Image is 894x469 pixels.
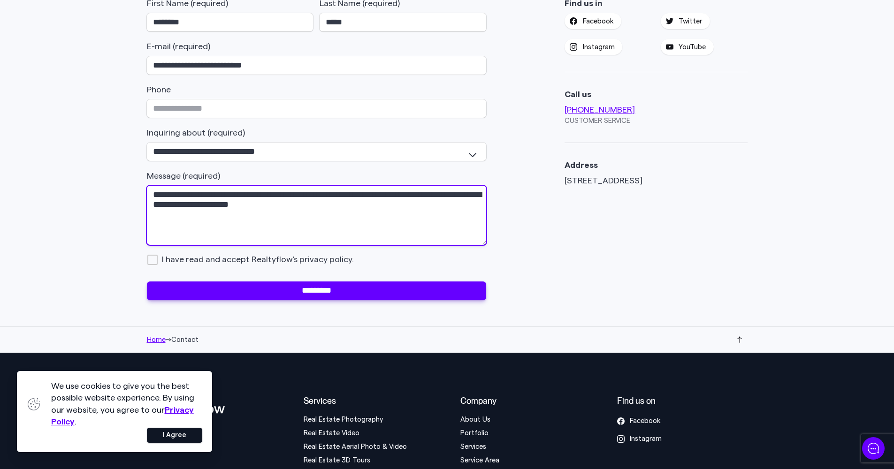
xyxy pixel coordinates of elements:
span: Company [460,396,497,406]
a: Services [460,443,486,450]
h1: How can we help... [14,57,174,72]
span: Facebook [630,417,661,425]
iframe: gist-messenger-bubble-iframe [862,437,885,460]
img: Company Logo [14,15,29,30]
p: Call us [565,89,747,99]
a: Privacy Policy [51,406,194,426]
span: YouTube [679,43,706,52]
span: Facebook [583,17,614,26]
span: Find us on [617,396,656,406]
a: Real Estate Photography [304,416,383,423]
address: [STREET_ADDRESS] [565,175,747,186]
span: We run on Gist [78,328,119,334]
span: Twitter [679,17,702,26]
span: New conversation [61,142,113,149]
span: I have read and accept Realtyflow's privacy policy. [147,254,354,265]
a: Service Area [460,457,499,464]
a: Instagram [617,435,695,443]
a: Portfolio [460,430,489,437]
button: I Agree [147,428,202,443]
a: Twitter [661,13,710,30]
span: Contact [171,336,199,343]
a: Instagram [565,39,622,55]
label: Phone [147,84,171,95]
a: Home [147,336,166,343]
a: About Us [460,416,490,423]
label: Message (required) [147,171,220,181]
button: New conversation [15,136,173,155]
a: YouTube [661,39,714,55]
a: [PHONE_NUMBER] [565,106,635,114]
p: Address [565,160,747,170]
label: E-mail (required) [147,41,210,52]
span: Services [304,396,336,406]
span: Instagram [630,435,662,443]
label: Inquiring about (required) [147,128,245,138]
nav: breadcrumbs [147,335,199,344]
p: We use cookies to give you the best possible website experience. By using our website, you agree ... [51,380,203,428]
p: Customer Service [565,116,747,126]
a: Real Estate Video [304,430,359,437]
a: Facebook [617,417,695,425]
a: Facebook [565,13,621,30]
span: Instagram [583,43,615,52]
span: ⇝ [166,336,171,343]
a: Real Estate 3D Tours [304,457,370,464]
h2: Welcome to RealtyFlow . Let's chat — Start a new conversation below. [14,74,174,119]
a: Real Estate Aerial Photo & Video [304,443,407,450]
